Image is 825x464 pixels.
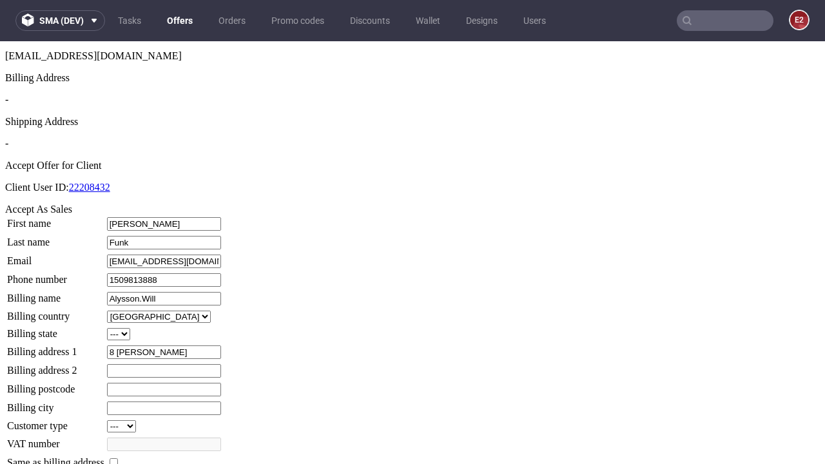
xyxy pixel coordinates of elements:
[6,378,105,392] td: Customer type
[458,10,505,31] a: Designs
[5,75,820,86] div: Shipping Address
[6,360,105,374] td: Billing city
[5,140,820,152] p: Client User ID:
[211,10,253,31] a: Orders
[408,10,448,31] a: Wallet
[516,10,554,31] a: Users
[6,322,105,337] td: Billing address 2
[6,341,105,356] td: Billing postcode
[264,10,332,31] a: Promo codes
[5,97,8,108] span: -
[6,250,105,265] td: Billing name
[15,10,105,31] button: sma (dev)
[6,286,105,300] td: Billing state
[39,16,84,25] span: sma (dev)
[6,231,105,246] td: Phone number
[69,140,110,151] a: 22208432
[5,162,820,174] div: Accept As Sales
[6,269,105,282] td: Billing country
[5,53,8,64] span: -
[110,10,149,31] a: Tasks
[6,304,105,318] td: Billing address 1
[5,9,182,20] span: [EMAIL_ADDRESS][DOMAIN_NAME]
[6,414,105,429] td: Same as billing address
[6,213,105,227] td: Email
[342,10,398,31] a: Discounts
[6,175,105,190] td: First name
[159,10,200,31] a: Offers
[790,11,808,29] figcaption: e2
[5,31,820,43] div: Billing Address
[6,396,105,411] td: VAT number
[6,194,105,209] td: Last name
[5,119,820,130] div: Accept Offer for Client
